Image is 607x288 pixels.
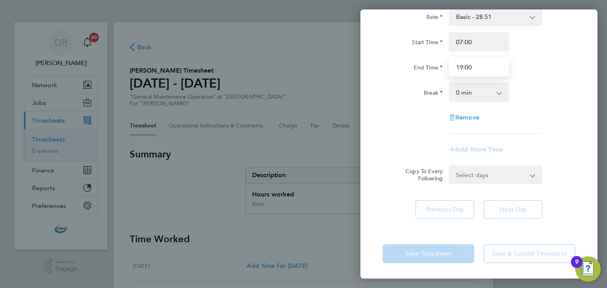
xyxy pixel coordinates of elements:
label: Start Time [412,39,443,48]
div: 9 [575,262,579,272]
input: E.g. 08:00 [449,32,509,51]
label: Break [424,89,443,99]
button: Remove [449,114,479,121]
input: E.g. 18:00 [449,58,509,77]
label: End Time [414,64,443,73]
button: Open Resource Center, 9 new notifications [575,256,601,282]
label: Rate [426,13,443,23]
label: Copy To Every Following [399,168,443,182]
span: Remove [455,114,479,121]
